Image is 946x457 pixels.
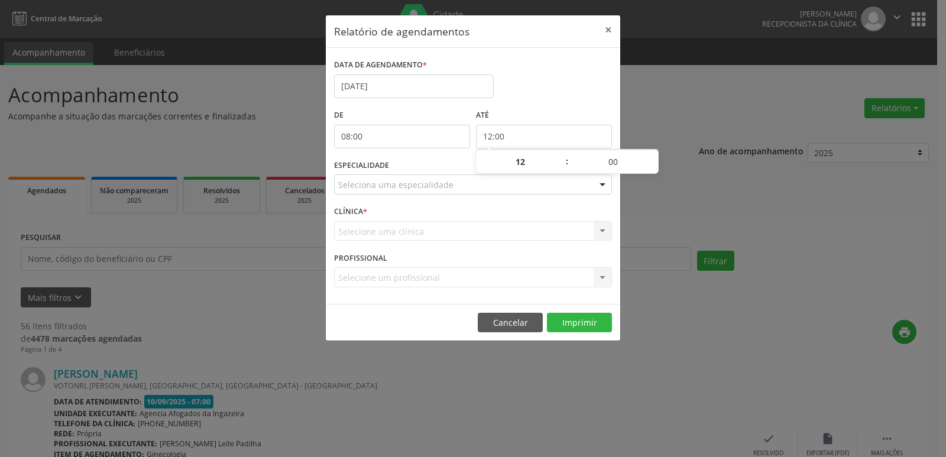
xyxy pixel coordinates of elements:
label: ESPECIALIDADE [334,157,389,175]
input: Minute [569,150,658,174]
label: DATA DE AGENDAMENTO [334,56,427,74]
input: Selecione uma data ou intervalo [334,74,494,98]
h5: Relatório de agendamentos [334,24,469,39]
label: De [334,106,470,125]
label: CLÍNICA [334,203,367,221]
button: Close [597,15,620,44]
label: ATÉ [476,106,612,125]
input: Selecione o horário final [476,125,612,148]
span: : [565,150,569,173]
input: Hour [476,150,565,174]
label: PROFISSIONAL [334,249,387,267]
input: Selecione o horário inicial [334,125,470,148]
button: Imprimir [547,313,612,333]
span: Seleciona uma especialidade [338,179,453,191]
button: Cancelar [478,313,543,333]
